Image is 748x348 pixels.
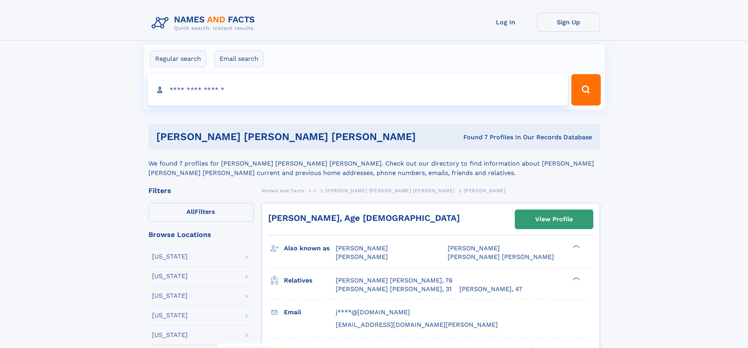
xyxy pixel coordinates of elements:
span: [PERSON_NAME] [PERSON_NAME] [PERSON_NAME] [325,188,455,193]
span: [PERSON_NAME] [336,244,388,252]
div: Browse Locations [148,231,254,238]
a: [PERSON_NAME] [PERSON_NAME], 76 [336,276,453,285]
a: Names and Facts [262,186,305,195]
div: View Profile [535,210,573,228]
a: [PERSON_NAME], 47 [459,285,522,293]
div: [US_STATE] [152,312,188,319]
img: Logo Names and Facts [148,13,262,34]
span: [PERSON_NAME] [448,244,500,252]
span: [PERSON_NAME] [PERSON_NAME] [448,253,554,261]
div: ❯ [571,244,580,249]
div: [US_STATE] [152,253,188,260]
span: [PERSON_NAME] [336,253,388,261]
label: Regular search [150,51,206,67]
div: We found 7 profiles for [PERSON_NAME] [PERSON_NAME] [PERSON_NAME]. Check out our directory to fin... [148,149,600,178]
a: [PERSON_NAME] [PERSON_NAME], 31 [336,285,452,293]
a: [PERSON_NAME], Age [DEMOGRAPHIC_DATA] [268,213,460,223]
h1: [PERSON_NAME] [PERSON_NAME] [PERSON_NAME] [156,132,440,142]
span: J [313,188,316,193]
div: [US_STATE] [152,293,188,299]
a: Sign Up [537,13,600,32]
h3: Relatives [284,274,336,287]
div: [US_STATE] [152,273,188,279]
div: [US_STATE] [152,332,188,338]
div: Found 7 Profiles In Our Records Database [439,133,592,142]
span: [PERSON_NAME] [464,188,506,193]
span: [EMAIL_ADDRESS][DOMAIN_NAME][PERSON_NAME] [336,321,498,328]
a: [PERSON_NAME] [PERSON_NAME] [PERSON_NAME] [325,186,455,195]
span: All [187,208,195,215]
label: Filters [148,203,254,222]
div: Filters [148,187,254,194]
input: search input [148,74,568,106]
h3: Email [284,306,336,319]
label: Email search [214,51,263,67]
h3: Also known as [284,242,336,255]
div: ❯ [571,276,580,281]
a: J [313,186,316,195]
a: Log In [474,13,537,32]
a: View Profile [515,210,593,229]
button: Search Button [571,74,600,106]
